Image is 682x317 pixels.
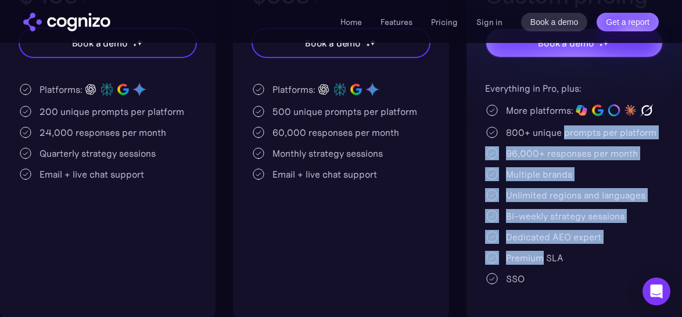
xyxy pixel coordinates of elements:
[23,13,110,31] a: home
[431,17,458,27] a: Pricing
[40,167,144,181] div: Email + live chat support
[72,36,128,50] div: Book a demo
[506,146,638,160] div: 96,000+ responses per month
[506,188,645,202] div: Unlimited regions and languages
[40,82,82,96] div: Platforms:
[366,43,370,47] img: star
[272,82,315,96] div: Platforms:
[40,125,166,139] div: 24,000 responses per month
[538,36,594,50] div: Book a demo
[40,105,184,118] div: 200 unique prompts per platform
[272,105,417,118] div: 500 unique prompts per platform
[252,28,430,58] a: Book a demostarstarstar
[642,278,670,305] div: Open Intercom Messenger
[340,17,362,27] a: Home
[272,125,399,139] div: 60,000 responses per month
[506,209,624,223] div: Bi-weekly strategy sessions
[133,43,137,47] img: star
[272,167,377,181] div: Email + live chat support
[506,167,572,181] div: Multiple brands
[485,28,663,58] a: Book a demostarstarstar
[23,13,110,31] img: cognizo logo
[506,103,573,117] div: More platforms:
[597,13,659,31] a: Get a report
[305,36,361,50] div: Book a demo
[506,125,656,139] div: 800+ unique prompts per platform
[381,17,412,27] a: Features
[272,146,383,160] div: Monthly strategy sessions
[599,43,603,47] img: star
[476,15,502,29] a: Sign in
[506,251,563,265] div: Premium SLA
[506,272,525,286] div: SSO
[506,230,601,244] div: Dedicated AEO expert
[485,81,663,95] div: Everything in Pro, plus:
[19,28,197,58] a: Book a demostarstarstar
[521,13,588,31] a: Book a demo
[40,146,156,160] div: Quarterly strategy sessions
